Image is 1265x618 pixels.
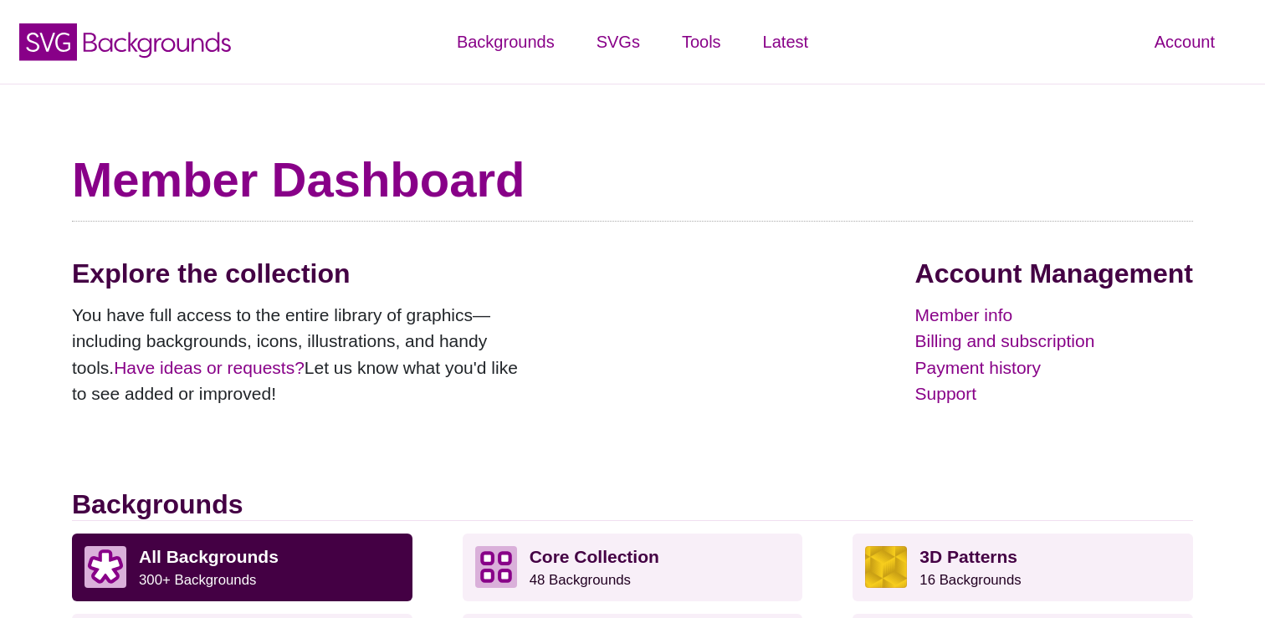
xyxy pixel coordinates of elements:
a: Account [1134,17,1236,67]
h1: Member Dashboard [72,151,1193,209]
a: SVGs [576,17,661,67]
p: You have full access to the entire library of graphics—including backgrounds, icons, illustration... [72,302,532,407]
h2: Account Management [915,258,1193,289]
a: Latest [742,17,829,67]
strong: 3D Patterns [919,547,1017,566]
a: Support [915,381,1193,407]
strong: All Backgrounds [139,547,279,566]
a: All Backgrounds 300+ Backgrounds [72,534,412,600]
a: Have ideas or requests? [114,358,305,377]
img: fancy golden cube pattern [865,546,907,588]
small: 48 Backgrounds [530,572,631,588]
small: 300+ Backgrounds [139,572,256,588]
a: 3D Patterns16 Backgrounds [853,534,1193,600]
a: Billing and subscription [915,328,1193,355]
h2: Backgrounds [72,488,1193,521]
a: Core Collection 48 Backgrounds [463,534,803,600]
strong: Core Collection [530,547,659,566]
a: Tools [661,17,742,67]
a: Backgrounds [436,17,576,67]
h2: Explore the collection [72,258,532,289]
small: 16 Backgrounds [919,572,1021,588]
a: Payment history [915,355,1193,381]
a: Member info [915,302,1193,329]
